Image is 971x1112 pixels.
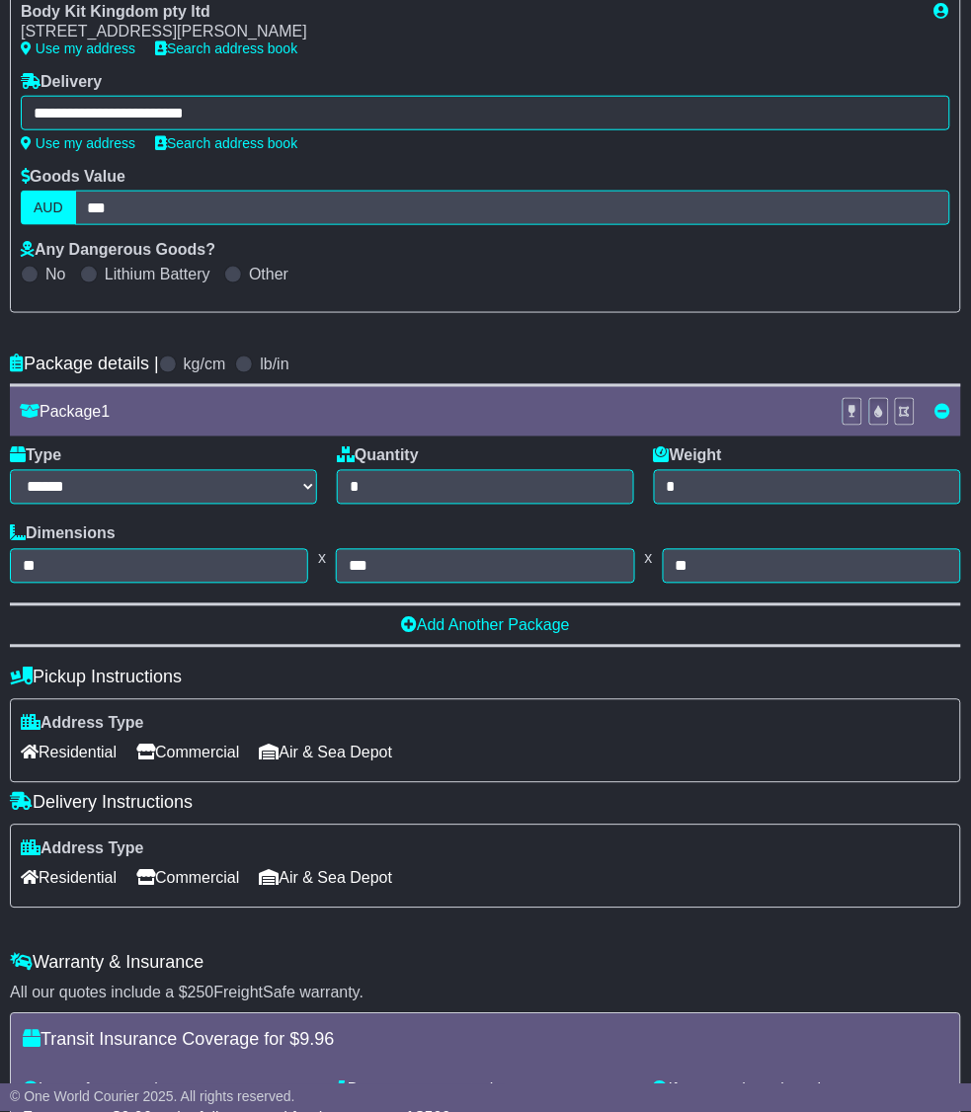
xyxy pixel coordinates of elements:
[155,40,297,56] a: Search address book
[21,839,144,858] label: Address Type
[23,1030,948,1051] h4: Transit Insurance Coverage for $
[249,265,288,283] label: Other
[10,524,116,543] label: Dimensions
[260,355,288,373] label: lb/in
[136,738,239,768] span: Commercial
[635,549,663,568] span: x
[13,1080,328,1099] div: Loss of your package
[45,265,65,283] label: No
[337,446,419,465] label: Quantity
[105,265,210,283] label: Lithium Battery
[184,355,226,373] label: kg/cm
[21,167,125,186] label: Goods Value
[136,863,239,894] span: Commercial
[21,72,102,91] label: Delivery
[10,403,832,422] div: Package
[260,738,393,768] span: Air & Sea Depot
[10,668,961,688] h4: Pickup Instructions
[21,2,915,21] div: Body Kit Kingdom pty ltd
[10,446,61,465] label: Type
[155,135,297,151] a: Search address book
[308,549,336,568] span: x
[10,953,961,974] h4: Warranty & Insurance
[935,404,951,421] a: Remove this item
[21,863,117,894] span: Residential
[260,863,393,894] span: Air & Sea Depot
[21,240,215,259] label: Any Dangerous Goods?
[299,1030,334,1050] span: 9.96
[10,984,961,1002] div: All our quotes include a $ FreightSafe warranty.
[21,714,144,733] label: Address Type
[21,135,135,151] a: Use my address
[21,22,915,40] div: [STREET_ADDRESS][PERSON_NAME]
[10,354,159,374] h4: Package details |
[328,1080,643,1099] div: Damage to your package
[10,1089,295,1105] span: © One World Courier 2025. All rights reserved.
[101,404,110,421] span: 1
[21,191,76,225] label: AUD
[654,446,722,465] label: Weight
[10,793,961,814] h4: Delivery Instructions
[188,985,214,1001] span: 250
[643,1080,958,1099] div: If your package is stolen
[21,738,117,768] span: Residential
[401,617,570,634] a: Add Another Package
[21,40,135,56] a: Use my address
